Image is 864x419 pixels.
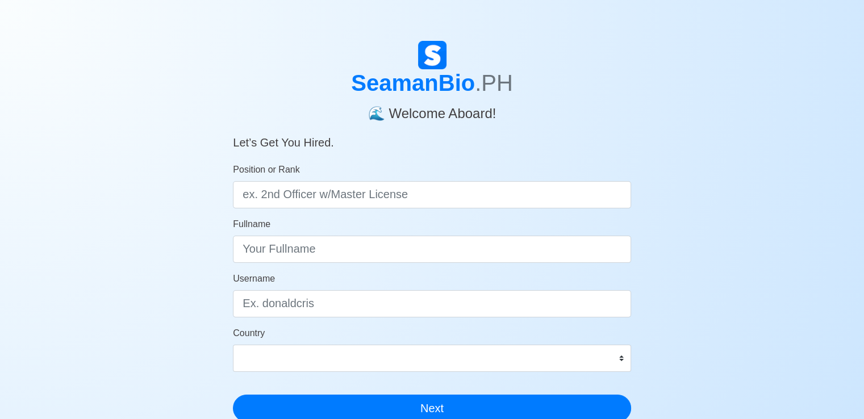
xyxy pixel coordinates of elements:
span: Username [233,274,275,283]
span: Fullname [233,219,270,229]
img: Logo [418,41,446,69]
h5: Let’s Get You Hired. [233,122,631,149]
input: Ex. donaldcris [233,290,631,317]
span: .PH [475,70,513,95]
h1: SeamanBio [233,69,631,97]
label: Country [233,326,265,340]
span: Position or Rank [233,165,299,174]
h4: 🌊 Welcome Aboard! [233,97,631,122]
input: ex. 2nd Officer w/Master License [233,181,631,208]
input: Your Fullname [233,236,631,263]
